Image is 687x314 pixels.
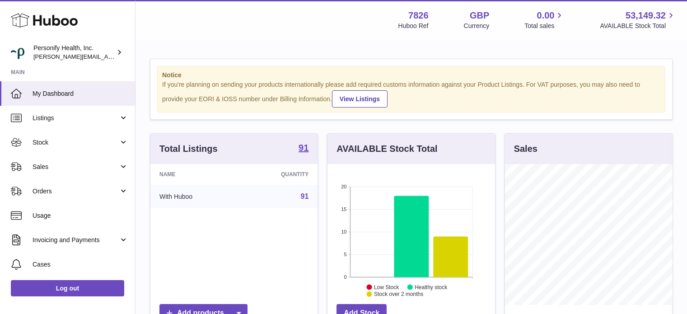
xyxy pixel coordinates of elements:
th: Name [150,164,238,185]
span: [PERSON_NAME][EMAIL_ADDRESS][PERSON_NAME][DOMAIN_NAME] [33,53,229,60]
a: 0.00 Total sales [524,9,565,30]
a: View Listings [332,90,388,108]
span: Sales [33,163,119,171]
strong: Notice [162,71,660,80]
span: 0.00 [537,9,555,22]
div: Huboo Ref [398,22,429,30]
span: Stock [33,138,119,147]
span: 53,149.32 [626,9,666,22]
span: Total sales [524,22,565,30]
div: If you're planning on sending your products internationally please add required customs informati... [162,80,660,108]
text: 0 [344,274,347,280]
text: 15 [341,206,347,212]
text: 20 [341,184,347,189]
span: Orders [33,187,119,196]
span: Invoicing and Payments [33,236,119,244]
strong: GBP [470,9,489,22]
div: Currency [464,22,490,30]
text: 10 [341,229,347,234]
span: AVAILABLE Stock Total [600,22,676,30]
a: Log out [11,280,124,296]
img: donald.holliday@virginpulse.com [11,46,24,59]
strong: 7826 [408,9,429,22]
span: Listings [33,114,119,122]
span: Cases [33,260,128,269]
strong: 91 [299,143,308,152]
a: 91 [299,143,308,154]
span: Usage [33,211,128,220]
th: Quantity [238,164,318,185]
td: With Huboo [150,185,238,208]
text: Healthy stock [415,284,448,290]
a: 91 [301,192,309,200]
h3: Total Listings [159,143,218,155]
a: 53,149.32 AVAILABLE Stock Total [600,9,676,30]
h3: AVAILABLE Stock Total [336,143,437,155]
div: Personify Health, Inc. [33,44,115,61]
h3: Sales [514,143,537,155]
text: Low Stock [374,284,399,290]
text: 5 [344,252,347,257]
text: Stock over 2 months [374,291,423,297]
span: My Dashboard [33,89,128,98]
